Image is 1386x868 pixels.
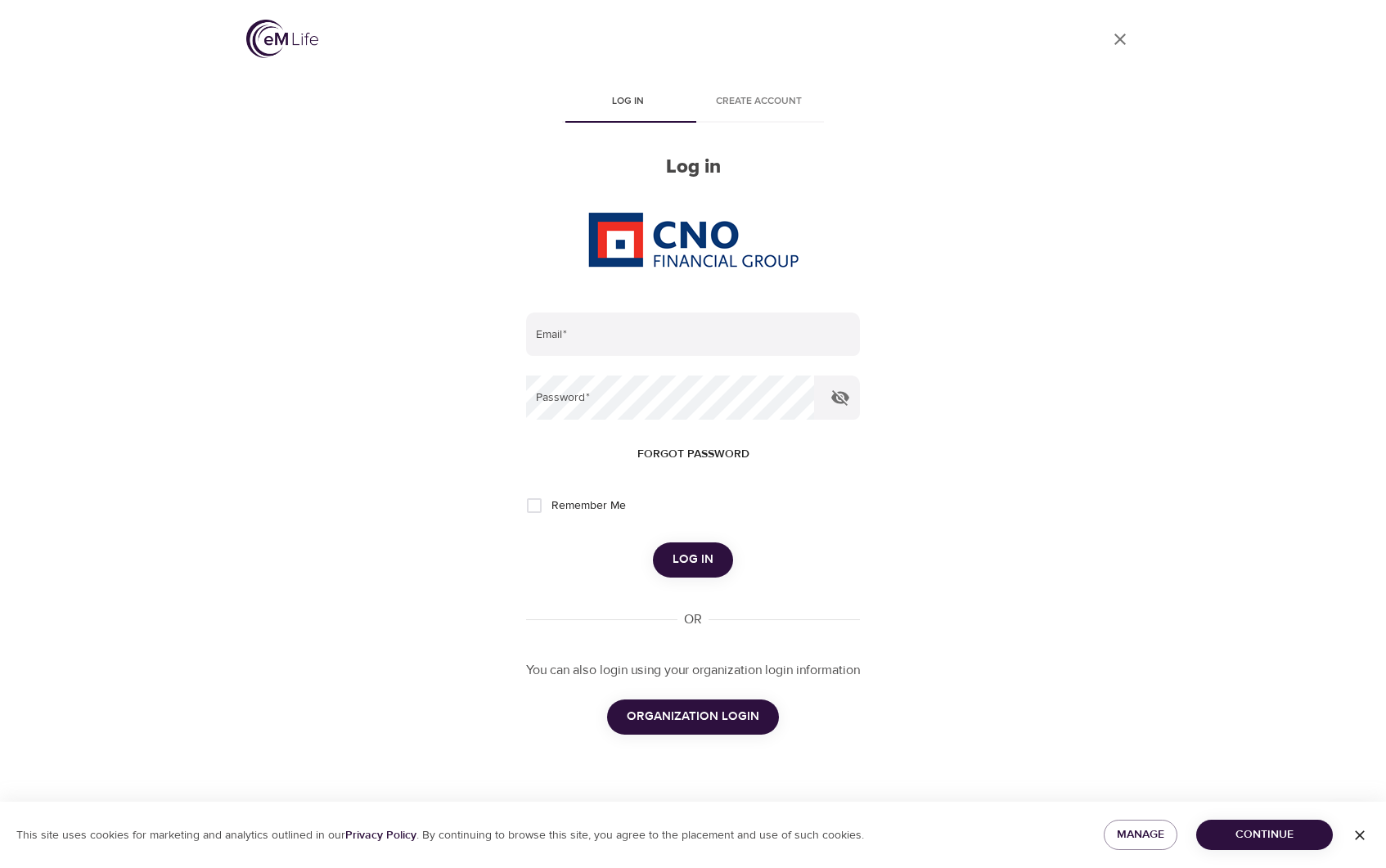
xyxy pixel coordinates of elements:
div: disabled tabs example [526,83,860,123]
span: Log in [673,549,713,570]
button: Log in [653,542,733,577]
span: ORGANIZATION LOGIN [627,706,759,727]
h2: Log in [526,155,860,179]
div: OR [677,610,709,629]
span: Continue [1209,825,1320,845]
span: Manage [1117,825,1164,845]
span: Remember Me [551,497,626,515]
button: Manage [1104,820,1177,850]
img: CNO%20logo.png [587,212,799,268]
span: Log in [572,93,683,110]
img: logo [246,20,318,58]
p: You can also login using your organization login information [526,661,860,680]
a: Privacy Policy [345,828,416,843]
button: Forgot password [631,439,756,470]
span: Forgot password [637,444,749,465]
button: ORGANIZATION LOGIN [607,699,779,734]
button: Continue [1196,820,1333,850]
a: close [1100,20,1140,59]
span: Create account [703,93,814,110]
